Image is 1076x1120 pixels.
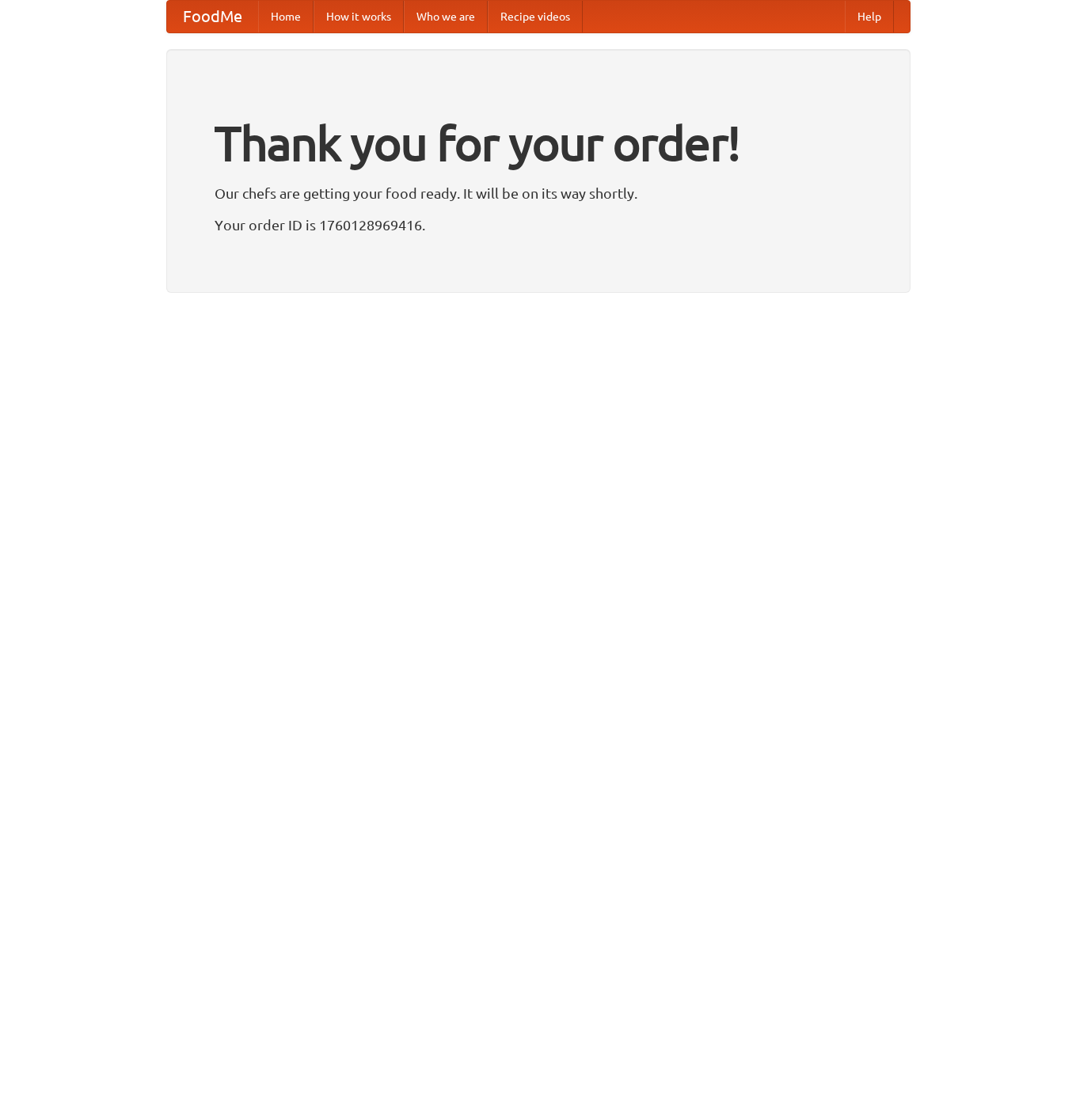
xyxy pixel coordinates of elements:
a: Who we are [404,1,488,32]
a: Home [258,1,314,32]
h1: Thank you for your order! [215,105,862,181]
a: How it works [314,1,404,32]
a: Help [845,1,894,32]
a: FoodMe [167,1,258,32]
a: Recipe videos [488,1,583,32]
p: Our chefs are getting your food ready. It will be on its way shortly. [215,181,862,205]
p: Your order ID is 1760128969416. [215,213,862,237]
